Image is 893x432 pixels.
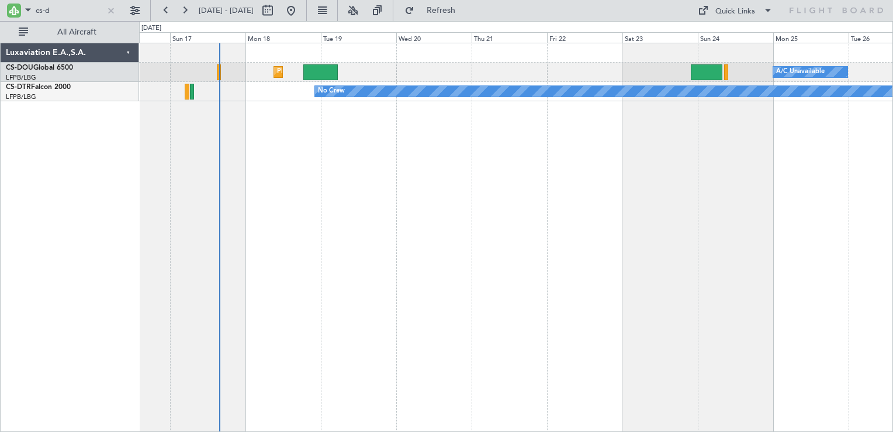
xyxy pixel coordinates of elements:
span: Refresh [417,6,466,15]
div: Mon 25 [773,32,849,43]
div: [DATE] [141,23,161,33]
div: Mon 18 [245,32,321,43]
span: [DATE] - [DATE] [199,5,254,16]
a: LFPB/LBG [6,92,36,101]
div: Planned Maint [GEOGRAPHIC_DATA] ([GEOGRAPHIC_DATA]) [277,63,461,81]
div: Quick Links [715,6,755,18]
a: CS-DOUGlobal 6500 [6,64,73,71]
div: Tue 19 [321,32,396,43]
button: Quick Links [692,1,778,20]
span: All Aircraft [30,28,123,36]
a: LFPB/LBG [6,73,36,82]
a: CS-DTRFalcon 2000 [6,84,71,91]
span: CS-DOU [6,64,33,71]
div: Thu 21 [472,32,547,43]
input: A/C (Reg. or Type) [36,2,103,19]
div: No Crew [318,83,345,100]
span: CS-DTR [6,84,31,91]
div: Sat 23 [622,32,698,43]
button: Refresh [399,1,469,20]
div: A/C Unavailable [776,63,825,81]
button: All Aircraft [13,23,127,42]
div: Fri 22 [547,32,622,43]
div: Sun 24 [698,32,773,43]
div: Sun 17 [170,32,245,43]
div: Wed 20 [396,32,472,43]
